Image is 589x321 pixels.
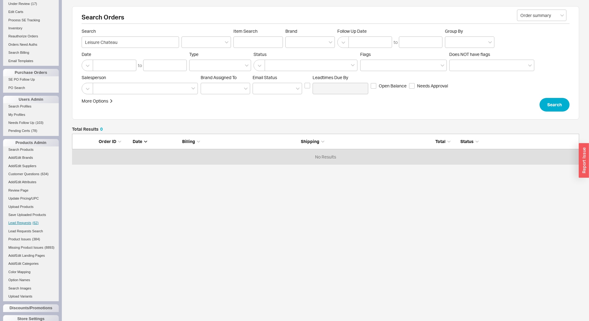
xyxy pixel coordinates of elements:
span: Type [189,52,198,57]
a: Add/Edit Brands [3,154,59,161]
div: Order ID [99,138,130,145]
span: Needs Approval [417,83,448,89]
svg: open menu [560,14,564,17]
span: Group By [445,28,463,34]
span: Search [82,28,179,34]
span: 0 [100,126,103,132]
a: Reauthorize Orders [3,33,59,40]
span: ( 17 ) [31,2,37,6]
a: Needs Follow Up(103) [3,120,59,126]
a: Upload Products [3,204,59,210]
div: Purchase Orders [3,69,59,76]
div: Shipping [301,138,416,145]
div: Discounts/Promotions [3,304,59,312]
button: More Options [82,98,113,104]
span: ( 634 ) [41,172,49,176]
a: Pending Certs(78) [3,128,59,134]
a: Add/Edit Landing Pages [3,252,59,259]
span: Brand [285,28,297,34]
a: Save Uploaded Products [3,212,59,218]
span: Billing [182,139,195,144]
span: Total [435,139,446,144]
input: Select... [517,10,566,21]
a: Email Templates [3,58,59,64]
div: to [138,62,142,69]
span: ( 8893 ) [45,246,54,249]
a: Add/Edit Suppliers [3,163,59,169]
span: Customer Questions [8,172,39,176]
svg: open menu [488,41,492,44]
div: to [394,39,398,45]
span: Em ​ ail Status [253,75,277,80]
span: Search [547,101,562,108]
a: Search Products [3,146,59,153]
a: Search Profiles [3,103,59,110]
a: SE PO Follow Up [3,76,59,83]
div: Users Admin [3,96,59,103]
span: Does NOT have flags [449,52,490,57]
a: Search Billing [3,49,59,56]
a: Lead Requests Search [3,228,59,234]
a: Upload Variants [3,293,59,300]
input: Open Balance [371,83,376,89]
div: More Options [82,98,108,104]
a: Search Images [3,285,59,292]
span: Follow Up Date [337,28,442,34]
div: Billing [182,138,298,145]
input: Needs Approval [409,83,415,89]
span: Open Balance [379,83,407,89]
span: Brand Assigned To [201,75,237,80]
span: Date [82,52,187,57]
a: Missing Product Issues(8893) [3,244,59,251]
span: Lead Requests [8,221,31,225]
div: Date [133,138,179,145]
svg: open menu [296,87,300,90]
input: Item Search [233,36,283,48]
input: Does NOT have flags [453,62,457,69]
a: Edit Carts [3,9,59,15]
span: Date [133,139,142,144]
span: ( 384 ) [32,237,40,241]
div: grid [72,149,579,165]
a: Color Mapping [3,269,59,275]
span: Leadtimes Due By [313,75,368,80]
a: Option Names [3,277,59,283]
span: Process SE Tracking [8,18,40,22]
button: Search [540,98,570,112]
span: Product Issues [8,237,31,241]
span: ( 78 ) [31,129,37,133]
a: My Profiles [3,112,59,118]
span: Missing Product Issues [8,246,43,249]
span: Shipping [301,139,319,144]
a: Under Review(17) [3,1,59,7]
a: Orders Need Auths [3,41,59,48]
span: Status [254,52,358,57]
span: Under Review [8,2,30,6]
a: Add/Edit Attributes [3,179,59,185]
span: Flags [360,52,371,57]
h2: Search Orders [82,14,570,24]
svg: open menu [244,87,248,90]
span: ( 103 ) [36,121,44,125]
span: Item Search [233,28,283,34]
a: Update Pricing/UPC [3,195,59,202]
svg: open menu [225,41,228,44]
a: Lead Requests(62) [3,220,59,226]
div: No Results [72,149,579,165]
a: Product Issues(384) [3,236,59,243]
div: Products Admin [3,139,59,146]
span: Order ID [99,139,116,144]
span: Salesperson [82,75,198,80]
input: Brand [289,39,293,46]
a: PO Search [3,85,59,91]
a: Process SE Tracking [3,17,59,23]
a: Review Page [3,187,59,194]
span: Status [460,139,474,144]
a: Customer Questions(634) [3,171,59,177]
input: Flags [364,62,368,69]
h5: Total Results [72,127,103,131]
div: Total [420,138,450,145]
a: Add/Edit Categories [3,260,59,267]
span: Pending Certs [8,129,30,133]
div: Status [455,138,576,145]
